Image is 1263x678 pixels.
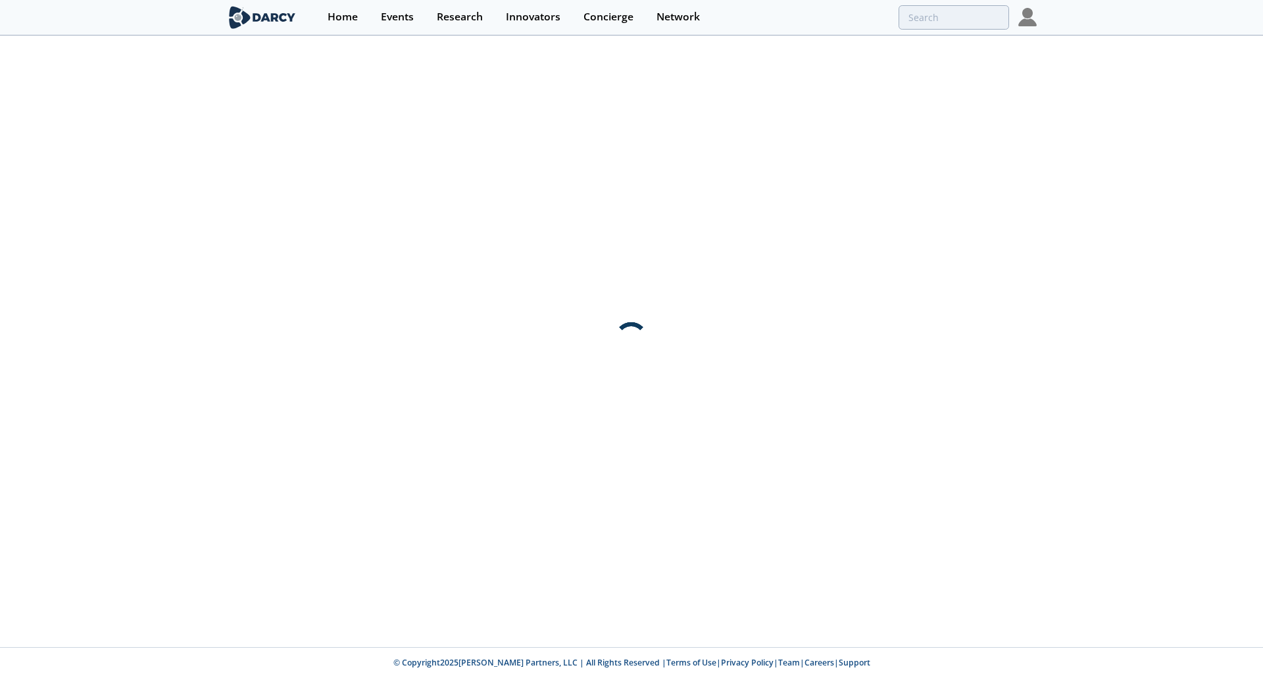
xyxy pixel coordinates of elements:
div: Network [656,12,700,22]
a: Terms of Use [666,657,716,668]
div: Innovators [506,12,560,22]
a: Support [839,657,870,668]
div: Concierge [583,12,633,22]
a: Team [778,657,800,668]
div: Research [437,12,483,22]
a: Privacy Policy [721,657,774,668]
img: Profile [1018,8,1037,26]
img: logo-wide.svg [226,6,298,29]
input: Advanced Search [899,5,1009,30]
div: Events [381,12,414,22]
div: Home [328,12,358,22]
a: Careers [805,657,834,668]
p: © Copyright 2025 [PERSON_NAME] Partners, LLC | All Rights Reserved | | | | | [145,657,1118,669]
